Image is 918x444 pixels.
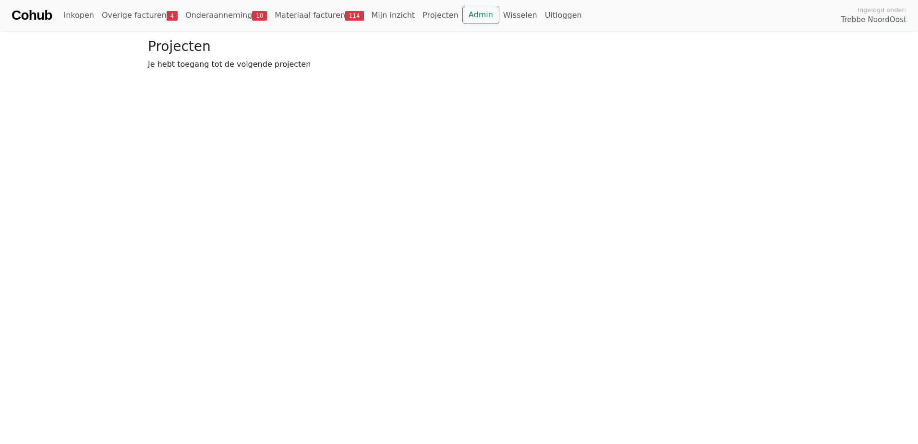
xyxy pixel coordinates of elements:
[345,11,364,21] span: 114
[167,11,178,21] span: 4
[541,6,586,25] a: Uitloggen
[12,4,52,27] a: Cohub
[419,6,462,25] a: Projecten
[60,6,97,25] a: Inkopen
[148,38,770,55] h3: Projecten
[499,6,541,25] a: Wisselen
[181,6,271,25] a: Onderaanneming10
[252,11,267,21] span: 10
[368,6,419,25] a: Mijn inzicht
[858,5,906,14] span: Ingelogd onder:
[462,6,499,24] a: Admin
[271,6,367,25] a: Materiaal facturen114
[148,59,770,70] p: Je hebt toegang tot de volgende projecten
[98,6,181,25] a: Overige facturen4
[841,14,906,25] span: Trebbe NoordOost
